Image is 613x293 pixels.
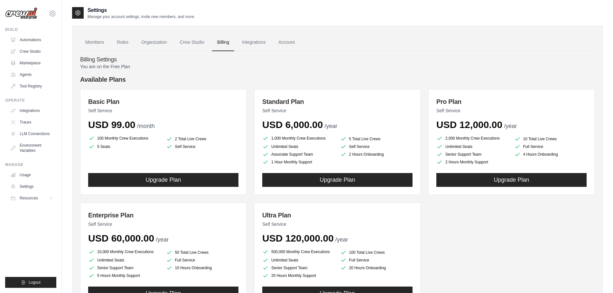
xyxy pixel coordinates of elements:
img: Logo [5,7,37,20]
a: Organization [136,34,172,51]
p: Self Service [262,107,413,114]
div: Operate [5,98,56,103]
span: /month [137,123,155,129]
a: Billing [212,34,234,51]
a: Crew Studio [175,34,209,51]
p: Self Service [88,107,238,114]
a: Settings [8,181,56,192]
h3: Basic Plan [88,97,238,106]
li: 5 Total Live Crews [340,136,413,142]
li: Unlimited Seats [88,257,161,263]
li: 4 Hours Onboarding [514,151,587,158]
li: 1 Hour Monthly Support [262,159,335,165]
li: Senior Support Team [88,265,161,271]
li: 2,000 Monthly Crew Executions [436,134,509,142]
li: 500,000 Monthly Crew Executions [262,248,335,256]
span: Resources [20,196,38,201]
span: /year [335,236,348,243]
h3: Pro Plan [436,97,587,106]
div: Manage [5,162,56,167]
span: /year [324,123,337,129]
li: 50 Total Live Crews [166,249,239,256]
li: Full Service [514,143,587,150]
li: 1,000 Monthly Crew Executions [262,134,335,142]
li: 5 Seats [88,143,161,150]
span: USD 6,000.00 [262,119,323,130]
p: Self Service [88,221,238,227]
li: Unlimited Seats [262,143,335,150]
li: 20 Hours Onboarding [340,265,413,271]
a: Usage [8,170,56,180]
a: LLM Connections [8,129,56,139]
a: Integrations [8,105,56,116]
a: Crew Studio [8,46,56,57]
a: Integrations [237,34,271,51]
li: 2 Hours Onboarding [340,151,413,158]
li: Associate Support Team [262,151,335,158]
li: 10 Hours Onboarding [166,265,239,271]
li: Full Service [166,257,239,263]
h3: Ultra Plan [262,211,413,220]
h2: Settings [88,6,195,14]
button: Upgrade Plan [436,173,587,187]
p: You are on the Free Plan [80,63,595,70]
button: Upgrade Plan [88,173,238,187]
a: Tool Registry [8,81,56,91]
span: USD 99.00 [88,119,135,130]
span: /year [156,236,169,243]
p: Manage your account settings, invite new members, and more. [88,14,195,19]
h3: Standard Plan [262,97,413,106]
span: /year [504,123,517,129]
a: Roles [112,34,134,51]
a: Environment Variables [8,140,56,156]
a: Account [273,34,300,51]
span: USD 12,000.00 [436,119,502,130]
span: USD 120,000.00 [262,233,334,243]
li: 2 Total Live Crews [166,136,239,142]
li: Full Service [340,257,413,263]
a: Agents [8,69,56,80]
li: Unlimited Seats [436,143,509,150]
span: USD 60,000.00 [88,233,154,243]
p: Self Service [436,107,587,114]
p: Self Service [262,221,413,227]
li: Self Service [166,143,239,150]
a: Traces [8,117,56,127]
div: Build [5,27,56,32]
li: 20 Hours Monthly Support [262,272,335,279]
li: Senior Support Team [262,265,335,271]
li: 100 Monthly Crew Executions [88,134,161,142]
h3: Enterprise Plan [88,211,238,220]
h4: Billing Settings [80,56,595,63]
li: Unlimited Seats [262,257,335,263]
button: Resources [8,193,56,203]
button: Upgrade Plan [262,173,413,187]
li: 2 Hours Monthly Support [436,159,509,165]
li: Senior Support Team [436,151,509,158]
h4: Available Plans [80,75,595,84]
li: 10 Total Live Crews [514,136,587,142]
li: Self Service [340,143,413,150]
button: Logout [5,277,56,288]
li: 5 Hours Monthly Support [88,272,161,279]
span: Logout [29,280,41,285]
li: 10,000 Monthly Crew Executions [88,248,161,256]
a: Marketplace [8,58,56,68]
a: Members [80,34,109,51]
a: Automations [8,35,56,45]
li: 100 Total Live Crews [340,249,413,256]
